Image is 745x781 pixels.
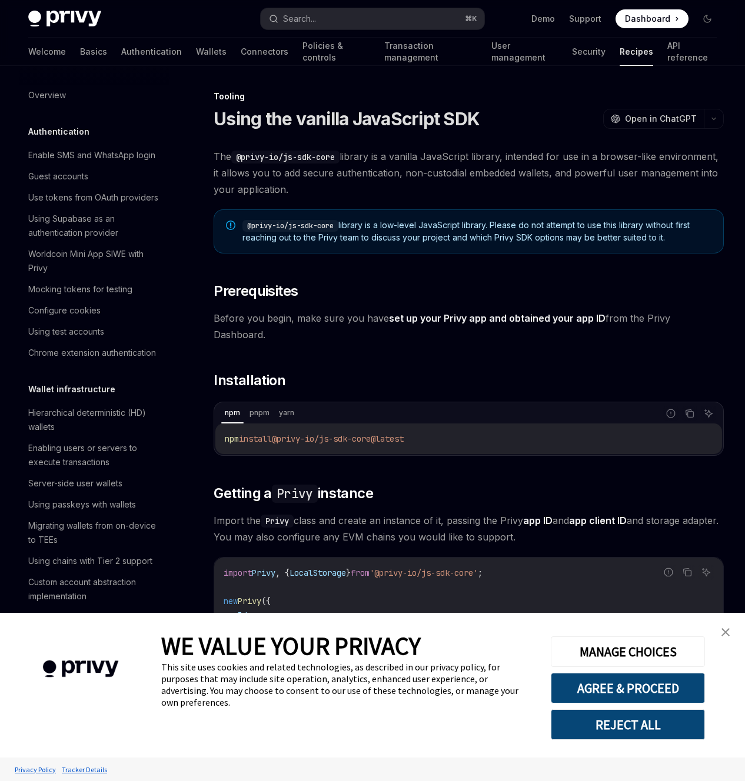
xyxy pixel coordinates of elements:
span: @privy-io/js-sdk-core@latest [272,433,404,444]
div: Configure cookies [28,303,101,318]
strong: app ID [523,515,553,526]
div: Overview [28,88,66,102]
button: Report incorrect code [661,565,676,580]
div: Tooling [214,91,724,102]
a: Using passkeys with wallets [19,494,169,515]
div: Mocking tokens for testing [28,282,132,296]
a: Wallets [196,38,227,66]
div: Using Supabase as an authentication provider [28,212,162,240]
a: Using chains with Tier 2 support [19,550,169,572]
h5: Wallet infrastructure [28,382,115,396]
span: appId [224,610,247,620]
span: The library is a vanilla JavaScript library, intended for use in a browser-like environment, it a... [214,148,724,198]
span: Before you begin, make sure you have from the Privy Dashboard. [214,310,724,343]
a: Welcome [28,38,66,66]
div: Using chains with Tier 2 support [28,554,152,568]
a: API reference [667,38,717,66]
span: import [224,568,252,578]
a: Guest accounts [19,166,169,187]
div: Hierarchical deterministic (HD) wallets [28,406,162,434]
a: Server-side user wallets [19,473,169,494]
span: Installation [214,371,285,390]
a: Recipes [620,38,653,66]
span: LocalStorage [290,568,346,578]
span: '@privy-io/js-sdk-core' [370,568,478,578]
a: Authentication [121,38,182,66]
strong: app client ID [569,515,627,526]
button: Copy the contents from the code block [682,406,697,421]
h1: Using the vanilla JavaScript SDK [214,108,480,129]
button: Copy the contents from the code block [680,565,695,580]
a: Enabling users or servers to execute transactions [19,438,169,473]
a: Hierarchical deterministic (HD) wallets [19,402,169,438]
a: Basics [80,38,107,66]
a: Worldcoin Mini App SIWE with Privy [19,243,169,279]
button: AGREE & PROCEED [551,673,705,703]
button: Ask AI [699,565,714,580]
span: } [346,568,351,578]
a: Tracker Details [59,759,110,780]
div: Use tokens from OAuth providers [28,191,158,205]
button: Report incorrect code [663,406,679,421]
a: Configure cookies [19,300,169,321]
span: WE VALUE YOUR PRIVACY [161,630,421,661]
a: Overview [19,85,169,106]
button: Search...⌘K [261,8,484,29]
span: Prerequisites [214,282,298,301]
a: Privacy Policy [12,759,59,780]
a: set up your Privy app and obtained your app ID [389,312,606,325]
div: Using test accounts [28,325,104,339]
div: Using passkeys with wallets [28,498,136,512]
a: Security [572,38,606,66]
span: Open in ChatGPT [625,113,697,125]
span: , [247,610,252,620]
a: Transaction management [384,38,478,66]
a: Demo [531,13,555,25]
a: Policies & controls [302,38,370,66]
button: MANAGE CHOICES [551,636,705,667]
div: Custom account abstraction implementation [28,575,162,603]
div: Server-side user wallets [28,476,122,490]
span: Privy [238,596,261,606]
button: REJECT ALL [551,709,705,740]
span: new [224,596,238,606]
a: Chrome extension authentication [19,342,169,363]
div: yarn [275,406,298,420]
a: Using test accounts [19,321,169,342]
span: npm [225,433,239,444]
div: Search... [283,12,316,26]
button: Toggle dark mode [698,9,717,28]
span: Dashboard [625,13,670,25]
div: This site uses cookies and related technologies, as described in our privacy policy, for purposes... [161,661,533,708]
button: Ask AI [701,406,716,421]
div: Migrating wallets from on-device to TEEs [28,519,162,547]
a: Enable SMS and WhatsApp login [19,145,169,166]
a: Using Supabase as an authentication provider [19,208,169,243]
a: Dashboard [616,9,689,28]
a: Storing smart account addresses [19,607,169,628]
span: library is a low-level JavaScript library. Please do not attempt to use this library without firs... [242,219,711,243]
div: Chrome extension authentication [28,346,156,360]
div: npm [221,406,244,420]
a: Use tokens from OAuth providers [19,187,169,208]
span: ({ [261,596,271,606]
a: Migrating wallets from on-device to TEEs [19,515,169,550]
span: install [239,433,272,444]
img: close banner [721,628,730,636]
span: from [351,568,370,578]
svg: Note [226,221,235,230]
a: close banner [714,620,737,644]
img: company logo [18,643,144,695]
span: Privy [252,568,275,578]
div: Worldcoin Mini App SIWE with Privy [28,247,162,275]
div: Guest accounts [28,169,88,183]
span: Import the class and create an instance of it, passing the Privy and and storage adapter. You may... [214,512,724,545]
h5: Authentication [28,125,89,139]
code: @privy-io/js-sdk-core [231,151,340,163]
div: Enabling users or servers to execute transactions [28,441,162,469]
div: pnpm [246,406,273,420]
a: Mocking tokens for testing [19,279,169,300]
code: @privy-io/js-sdk-core [242,220,338,232]
span: ; [478,568,483,578]
a: Custom account abstraction implementation [19,572,169,607]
